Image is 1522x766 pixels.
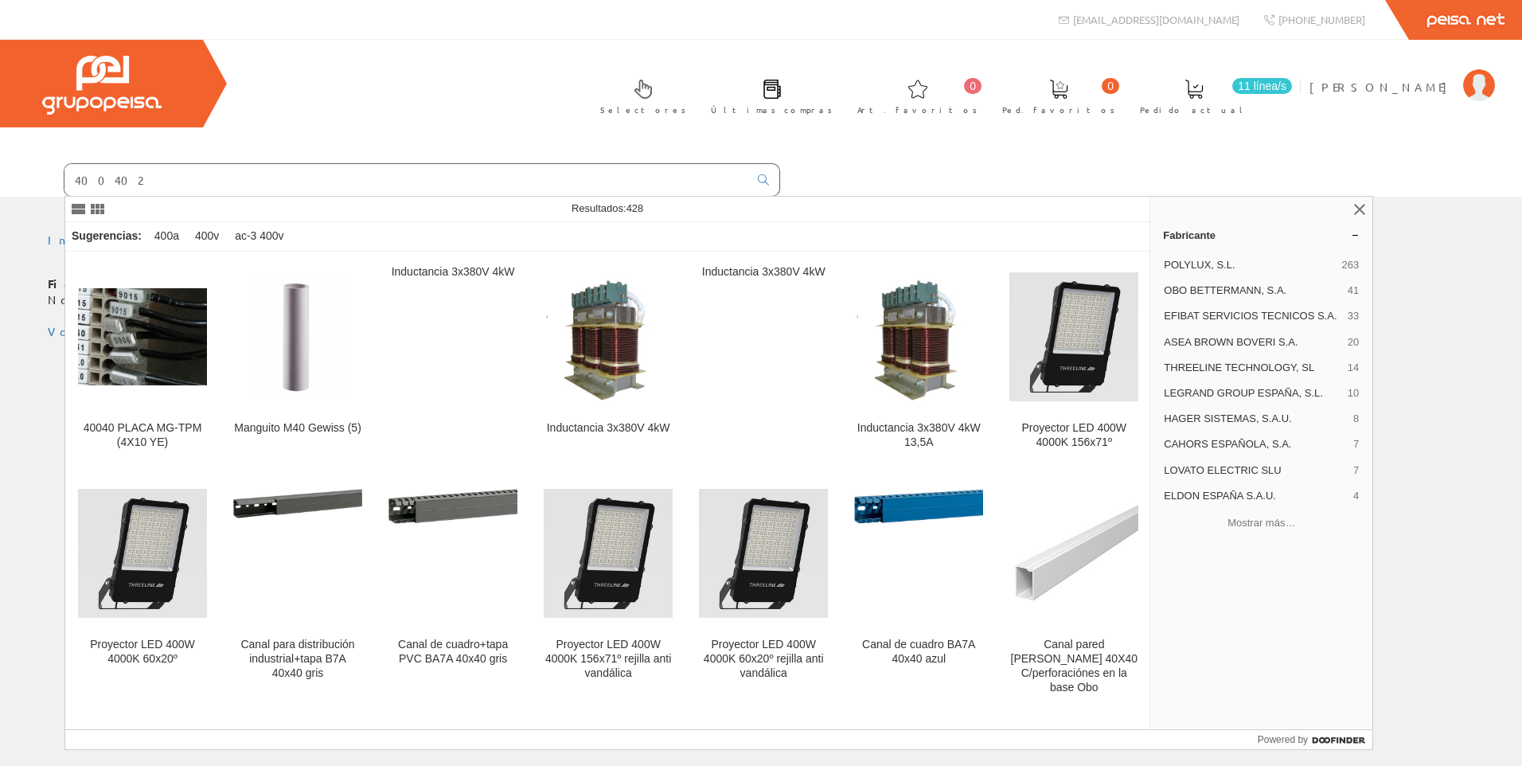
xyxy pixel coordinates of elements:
img: Proyector LED 400W 4000K 60x20º rejilla anti vandálica [699,489,828,618]
span: POLYLUX, S.L. [1164,258,1335,272]
a: Inductancia 3x380V 4kW [376,252,530,468]
a: Proyector LED 400W 4000K 60x20º Proyector LED 400W 4000K 60x20º [65,469,220,713]
a: Proyector LED 400W 4000K 156x71º Proyector LED 400W 4000K 156x71º [997,252,1151,468]
a: Proyector LED 400W 4000K 60x20º rejilla anti vandálica Proyector LED 400W 4000K 60x20º rejilla an... [686,469,841,713]
span: [PHONE_NUMBER] [1278,13,1365,26]
a: Volver [48,324,115,338]
span: HAGER SISTEMAS, S.A.U. [1164,412,1347,426]
span: Ped. favoritos [1002,102,1115,118]
img: Inductancia 3x380V 4kW 13,5A [854,272,983,401]
span: 11 línea/s [1232,78,1292,94]
a: Selectores [584,66,694,124]
div: Sugerencias: [65,225,145,248]
img: Manguito M40 Gewiss (5) [249,276,346,397]
span: 7 [1353,463,1359,478]
img: Proyector LED 400W 4000K 156x71º [1009,272,1138,401]
img: Inductancia 3x380V 4kW [544,272,673,401]
span: LOVATO ELECTRIC SLU [1164,463,1347,478]
p: No he encontrado ningún registro para la referencia indicada. [48,276,1474,308]
span: 263 [1342,258,1360,272]
a: Canal de cuadro+tapa PVC BA7A 40x40 gris Canal de cuadro+tapa PVC BA7A 40x40 gris [376,469,530,713]
span: ELDON ESPAÑA S.A.U. [1164,489,1347,503]
span: 0 [964,78,981,94]
img: Proyector LED 400W 4000K 156x71º rejilla anti vandálica [544,489,673,618]
img: Canal de cuadro+tapa PVC BA7A 40x40 gris [388,489,517,618]
button: Mostrar más… [1157,510,1366,537]
div: Inductancia 3x380V 4kW 13,5A [854,421,983,450]
span: ASEA BROWN BOVERI S.A. [1164,335,1341,350]
span: [PERSON_NAME] [1309,79,1455,95]
span: 41 [1348,283,1359,298]
div: ac-3 400v [228,222,290,251]
span: 14 [1348,361,1359,375]
a: 40040 PLACA MG-TPM (4X10 YE) 40040 PLACA MG-TPM (4X10 YE) [65,252,220,468]
a: Últimas compras [695,66,841,124]
div: Inductancia 3x380V 4kW [544,421,673,436]
div: Proyector LED 400W 4000K 60x20º rejilla anti vandálica [699,638,828,681]
div: 400v [189,222,225,251]
span: 7 [1353,437,1359,451]
b: Ficha [48,276,98,291]
span: Powered by [1258,733,1308,747]
div: 400a [148,222,185,251]
a: Inductancia 3x380V 4kW [686,252,841,468]
div: Proyector LED 400W 4000K 156x71º [1009,421,1138,450]
a: Canal para distribución industrial+tapa B7A 40x40 gris Canal para distribución industrial+tapa B7... [220,469,375,713]
div: Inductancia 3x380V 4kW [699,265,828,279]
span: 428 [626,202,644,214]
span: 8 [1353,412,1359,426]
img: 40040 PLACA MG-TPM (4X10 YE) [78,288,207,385]
span: Pedido actual [1140,102,1248,118]
span: CAHORS ESPAÑOLA, S.A. [1164,437,1347,451]
span: LEGRAND GROUP ESPAÑA, S.L. [1164,386,1341,401]
a: Proyector LED 400W 4000K 156x71º rejilla anti vandálica Proyector LED 400W 4000K 156x71º rejilla ... [531,469,685,713]
img: Canal para distribución industrial+tapa B7A 40x40 gris [233,489,362,618]
span: 4 [1353,489,1359,503]
a: [PERSON_NAME] [1309,66,1495,81]
div: Canal para distribución industrial+tapa B7A 40x40 gris [233,638,362,681]
div: Proyector LED 400W 4000K 60x20º [78,638,207,666]
span: Art. favoritos [857,102,978,118]
a: Inductancia 3x380V 4kW 13,5A Inductancia 3x380V 4kW 13,5A [841,252,996,468]
a: Powered by [1258,730,1373,749]
div: Manguito M40 Gewiss (5) [233,421,362,436]
span: 0 [1102,78,1119,94]
div: Canal de cuadro BA7A 40x40 azul [854,638,983,666]
a: Canal pared Blanca 40X40 C/perforaciónes en la base Obo Canal pared [PERSON_NAME] 40X40 C/perfora... [997,469,1151,713]
div: Proyector LED 400W 4000K 156x71º rejilla anti vandálica [544,638,673,681]
img: Canal de cuadro BA7A 40x40 azul [854,489,983,618]
a: Fabricante [1150,222,1372,248]
a: Canal de cuadro BA7A 40x40 azul Canal de cuadro BA7A 40x40 azul [841,469,996,713]
span: EFIBAT SERVICIOS TECNICOS S.A. [1164,309,1341,323]
span: 10 [1348,386,1359,401]
div: Canal de cuadro+tapa PVC BA7A 40x40 gris [388,638,517,666]
span: THREELINE TECHNOLOGY, SL [1164,361,1341,375]
img: Grupo Peisa [42,56,162,115]
div: Canal pared [PERSON_NAME] 40X40 C/perforaciónes en la base Obo [1009,638,1138,695]
span: [EMAIL_ADDRESS][DOMAIN_NAME] [1073,13,1239,26]
a: 11 línea/s Pedido actual [1124,66,1296,124]
span: Selectores [600,102,686,118]
span: Últimas compras [711,102,833,118]
a: Inductancia 3x380V 4kW Inductancia 3x380V 4kW [531,252,685,468]
input: Buscar ... [64,164,748,196]
img: Canal pared Blanca 40X40 C/perforaciónes en la base Obo [1009,500,1138,607]
span: Resultados: [572,202,643,214]
span: OBO BETTERMANN, S.A. [1164,283,1341,298]
a: Manguito M40 Gewiss (5) Manguito M40 Gewiss (5) [220,252,375,468]
span: 20 [1348,335,1359,350]
span: 33 [1348,309,1359,323]
div: © Grupo Peisa [48,340,1474,354]
img: Proyector LED 400W 4000K 60x20º [78,489,207,618]
a: Inicio [48,233,115,247]
div: Inductancia 3x380V 4kW [388,265,517,279]
div: 40040 PLACA MG-TPM (4X10 YE) [78,421,207,450]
